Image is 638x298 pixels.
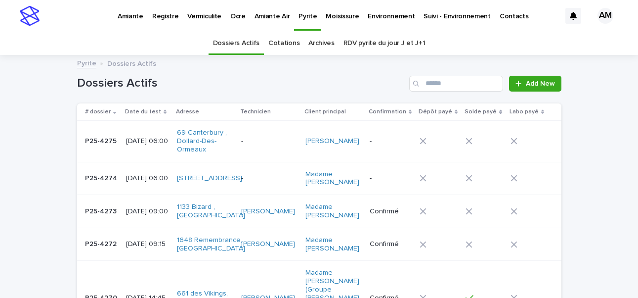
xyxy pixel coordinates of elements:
a: 69 Canterbury , Dollard-Des-Ormeaux [177,129,232,153]
a: Dossiers Actifs [213,32,259,55]
p: - [241,137,296,146]
tr: P25-4273P25-4273 [DATE] 09:001133 Bizard , [GEOGRAPHIC_DATA] [PERSON_NAME] Madame [PERSON_NAME] C... [77,195,561,228]
tr: P25-4272P25-4272 [DATE] 09:151648 Remembrance, [GEOGRAPHIC_DATA] [PERSON_NAME] Madame [PERSON_NAM... [77,228,561,261]
p: P25-4272 [85,238,119,248]
a: Archives [308,32,335,55]
a: [PERSON_NAME] [241,207,295,216]
a: 1648 Remembrance, [GEOGRAPHIC_DATA] [177,236,245,253]
input: Search [409,76,503,92]
p: [DATE] 06:00 [126,174,169,183]
p: - [370,174,412,183]
p: Date du test [125,106,161,117]
h1: Dossiers Actifs [77,76,406,91]
p: Dossiers Actifs [107,57,156,68]
p: Technicien [240,106,271,117]
p: - [241,174,296,183]
p: Confirmé [370,240,412,248]
img: stacker-logo-s-only.png [20,6,40,26]
a: [PERSON_NAME] [305,137,359,146]
p: Adresse [176,106,199,117]
p: - [370,137,412,146]
a: [PERSON_NAME] [241,240,295,248]
p: [DATE] 06:00 [126,137,169,146]
tr: P25-4275P25-4275 [DATE] 06:0069 Canterbury , Dollard-Des-Ormeaux -[PERSON_NAME] - [77,121,561,162]
p: Confirmation [369,106,406,117]
p: [DATE] 09:15 [126,240,169,248]
p: # dossier [85,106,111,117]
p: Client principal [304,106,346,117]
a: [STREET_ADDRESS] [177,174,242,183]
div: AM [597,8,613,24]
a: Madame [PERSON_NAME] [305,236,360,253]
a: Cotations [268,32,299,55]
p: [DATE] 09:00 [126,207,169,216]
p: Confirmé [370,207,412,216]
p: P25-4274 [85,172,119,183]
span: Add New [526,80,555,87]
a: Madame [PERSON_NAME] [305,170,360,187]
p: Dépôt payé [419,106,452,117]
a: 1133 Bizard , [GEOGRAPHIC_DATA] [177,203,245,220]
a: Pyrite [77,57,96,68]
a: Madame [PERSON_NAME] [305,203,360,220]
p: P25-4273 [85,205,119,216]
tr: P25-4274P25-4274 [DATE] 06:00[STREET_ADDRESS] -Madame [PERSON_NAME] - [77,162,561,195]
p: P25-4275 [85,135,119,146]
a: RDV pyrite du jour J et J+1 [343,32,425,55]
a: Add New [509,76,561,92]
p: Solde payé [465,106,497,117]
p: Labo payé [510,106,539,117]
